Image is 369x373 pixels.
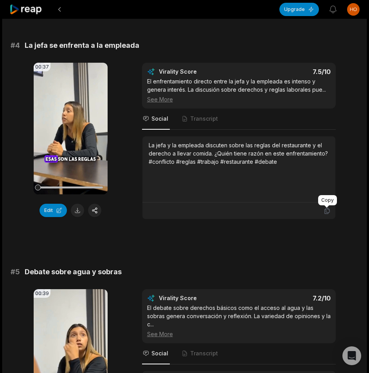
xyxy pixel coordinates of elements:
[247,294,331,302] div: 7.2 /10
[159,68,243,76] div: Virality Score
[11,40,20,51] span: # 4
[318,195,337,205] div: Copy
[147,77,331,103] div: El enfrentamiento directo entre la jefa y la empleada es intenso y genera interés. La discusión s...
[25,40,139,51] span: La jefa se enfrenta a la empleada
[190,115,218,123] span: Transcript
[190,349,218,357] span: Transcript
[279,3,319,16] button: Upgrade
[142,109,336,130] nav: Tabs
[34,63,108,194] video: Your browser does not support mp4 format.
[149,141,329,166] div: La jefa y la empleada discuten sobre las reglas del restaurante y el derecho a llevar comida. ¿Qu...
[147,95,331,103] div: See More
[147,330,331,338] div: See More
[342,346,361,365] div: Open Intercom Messenger
[25,266,122,277] span: Debate sobre agua y sobras
[40,204,67,217] button: Edit
[159,294,243,302] div: Virality Score
[247,68,331,76] div: 7.5 /10
[147,304,331,338] div: El debate sobre derechos básicos como el acceso al agua y las sobras genera conversación y reflex...
[11,266,20,277] span: # 5
[151,349,168,357] span: Social
[142,343,336,364] nav: Tabs
[151,115,168,123] span: Social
